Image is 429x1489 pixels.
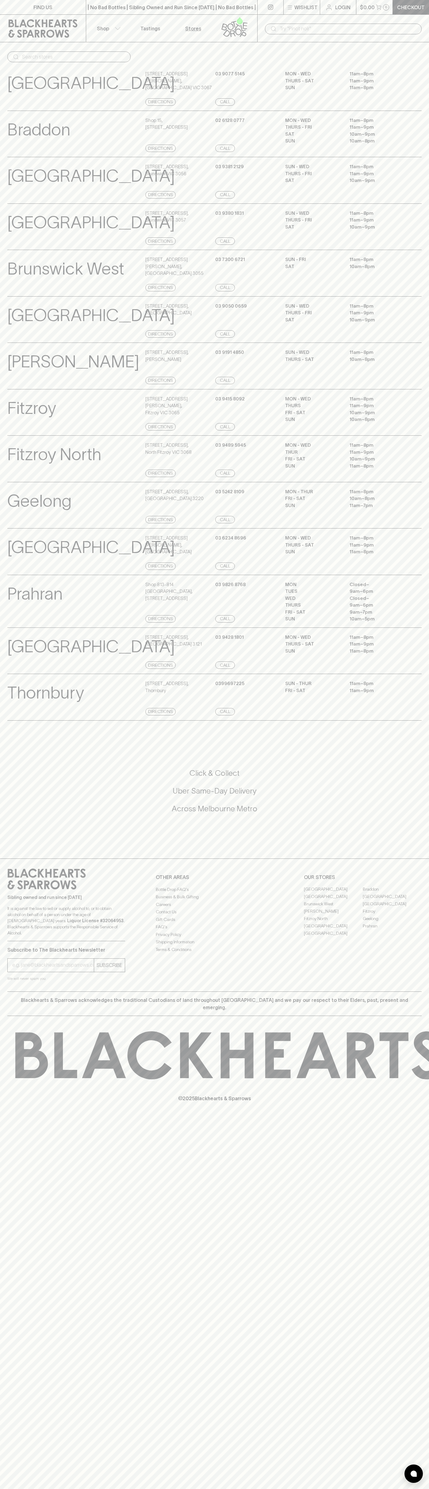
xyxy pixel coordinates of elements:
a: Business & Bulk Gifting [156,893,274,901]
p: 11am – 8pm [350,535,405,542]
p: Checkout [397,4,425,11]
p: [GEOGRAPHIC_DATA] [7,303,175,328]
a: Call [215,237,235,245]
a: Call [215,563,235,570]
p: 11am – 8pm [350,680,405,687]
p: [STREET_ADDRESS] , [GEOGRAPHIC_DATA] 3121 [145,634,202,648]
p: FRI - SAT [285,456,340,463]
p: MON - WED [285,396,340,403]
p: SUN [285,648,340,655]
p: 10am – 8pm [350,356,405,363]
a: Call [215,330,235,338]
p: [STREET_ADDRESS][PERSON_NAME] , [GEOGRAPHIC_DATA] [145,535,214,555]
p: Subscribe to The Blackhearts Newsletter [7,946,125,953]
p: 11am – 8pm [350,634,405,641]
p: 0 [385,6,387,9]
a: Call [215,284,235,291]
p: THURS - SAT [285,542,340,549]
p: Closed – [350,581,405,588]
p: 0399697225 [215,680,244,687]
p: SUBSCRIBE [97,961,122,969]
p: THUR [285,449,340,456]
a: Fitzroy North [304,915,363,923]
p: Fitzroy [7,396,56,421]
p: MON - WED [285,634,340,641]
p: 03 9489 5945 [215,442,246,449]
a: Call [215,191,235,199]
p: SAT [285,224,340,231]
p: 03 9077 5145 [215,70,245,78]
a: Call [215,145,235,152]
p: 10am – 9pm [350,224,405,231]
p: THURS - SAT [285,641,340,648]
p: 11am – 8pm [350,163,405,170]
p: [GEOGRAPHIC_DATA] [7,634,175,659]
p: [STREET_ADDRESS] , [GEOGRAPHIC_DATA] 3220 [145,488,204,502]
p: SUN - WED [285,210,340,217]
p: [STREET_ADDRESS] , Brunswick VIC 3056 [145,163,189,177]
p: SUN - WED [285,163,340,170]
p: 10am – 8pm [350,138,405,145]
a: Directions [145,330,176,338]
p: MON - THUR [285,488,340,495]
p: THURS - FRI [285,170,340,177]
p: Login [335,4,350,11]
p: THURS - FRI [285,124,340,131]
p: 11am – 8pm [350,548,405,555]
a: Directions [145,661,176,669]
p: THURS - FRI [285,309,340,316]
a: Gift Cards [156,916,274,923]
p: 11am – 8pm [350,70,405,78]
p: 10am – 8pm [350,416,405,423]
p: Shop 15 , [STREET_ADDRESS] [145,117,188,131]
p: [STREET_ADDRESS][PERSON_NAME] , [GEOGRAPHIC_DATA] 3055 [145,256,214,277]
p: 11am – 8pm [350,256,405,263]
p: SAT [285,177,340,184]
a: Call [215,423,235,430]
a: Directions [145,563,176,570]
a: Call [215,615,235,623]
p: $0.00 [360,4,375,11]
h5: Across Melbourne Metro [7,804,422,814]
p: SUN - WED [285,349,340,356]
p: 10am – 9pm [350,131,405,138]
p: 03 9191 4850 [215,349,244,356]
p: 11am – 9pm [350,124,405,131]
p: FRI - SAT [285,495,340,502]
p: Closed – [350,595,405,602]
p: 10am – 8pm [350,263,405,270]
a: Brunswick West [304,900,363,908]
p: FRI - SAT [285,609,340,616]
p: 9am – 6pm [350,602,405,609]
p: 11am – 8pm [350,463,405,470]
p: [GEOGRAPHIC_DATA] [7,163,175,189]
a: Shipping Information [156,938,274,946]
a: FAQ's [156,923,274,931]
p: 03 9415 8092 [215,396,245,403]
a: Directions [145,377,176,384]
p: 11am – 8pm [350,84,405,91]
p: 11am – 8pm [350,648,405,655]
strong: Liquor License #32064953 [67,918,124,923]
a: Fitzroy [363,908,422,915]
p: 11am – 9pm [350,78,405,85]
a: Directions [145,423,176,430]
a: Directions [145,191,176,199]
p: 03 9050 0659 [215,303,247,310]
a: Geelong [363,915,422,923]
p: THURS [285,402,340,409]
p: Sibling owned and run since [DATE] [7,894,125,900]
p: FIND US [33,4,52,11]
a: Careers [156,901,274,908]
p: [STREET_ADDRESS] , North Fitzroy VIC 3068 [145,442,192,456]
p: Fri - Sat [285,687,340,694]
p: 03 9381 2129 [215,163,244,170]
input: e.g. jane@blackheartsandsparrows.com.au [12,960,94,970]
p: Geelong [7,488,71,514]
p: 10am – 8pm [350,495,405,502]
p: 11am – 8pm [350,396,405,403]
p: TUES [285,588,340,595]
h5: Uber Same-Day Delivery [7,786,422,796]
p: [PERSON_NAME] [7,349,139,374]
p: SAT [285,263,340,270]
